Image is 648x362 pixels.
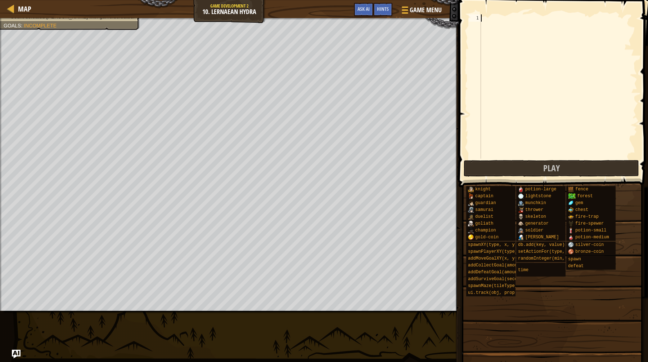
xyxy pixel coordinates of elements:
[468,277,528,282] span: addSurviveGoal(seconds)
[518,242,565,247] span: db.add(key, value)
[468,228,474,233] img: portrait.png
[469,14,481,22] div: 1
[18,4,31,14] span: Map
[475,221,493,226] span: goliath
[468,290,517,295] span: ui.track(obj, prop)
[464,160,639,177] button: Play
[518,234,524,240] img: portrait.png
[475,200,496,206] span: guardian
[475,194,493,199] span: captain
[518,186,524,192] img: portrait.png
[575,187,588,192] span: fence
[568,193,576,199] img: trees_1.png
[468,214,474,220] img: portrait.png
[468,186,474,192] img: portrait.png
[518,268,528,273] span: time
[518,256,578,261] span: randomInteger(min, max)
[4,23,21,28] span: Goals
[575,242,604,247] span: silver-coin
[568,207,574,213] img: portrait.png
[575,200,583,206] span: gem
[568,249,574,255] img: portrait.png
[568,221,574,226] img: portrait.png
[575,228,606,233] span: potion-small
[14,4,31,14] a: Map
[475,228,496,233] span: champion
[468,263,525,268] span: addCollectGoal(amount)
[525,207,543,212] span: thrower
[525,228,543,233] span: soldier
[468,207,474,213] img: portrait.png
[518,228,524,233] img: portrait.png
[568,264,584,269] span: defeat
[575,221,604,226] span: fire-spewer
[577,194,593,199] span: forest
[354,3,373,16] button: Ask AI
[518,207,524,213] img: portrait.png
[568,214,574,220] img: portrait.png
[475,235,499,240] span: gold-coin
[12,350,21,358] button: Ask AI
[568,257,581,262] span: spawn
[575,207,588,212] span: chest
[475,207,493,212] span: samurai
[525,194,551,199] span: lightstone
[468,283,533,288] span: spawnMaze(tileType, seed)
[575,214,599,219] span: fire-trap
[568,234,574,240] img: portrait.png
[518,221,524,226] img: portrait.png
[525,221,549,226] span: generator
[468,242,517,247] span: spawnXY(type, x, y)
[568,242,574,248] img: portrait.png
[525,187,556,192] span: potion-large
[575,235,609,240] span: potion-medium
[468,193,474,199] img: portrait.png
[475,187,491,192] span: knight
[468,270,522,275] span: addDefeatGoal(amount)
[525,214,546,219] span: skeleton
[24,23,57,28] span: Incomplete
[518,193,524,199] img: portrait.png
[568,200,574,206] img: portrait.png
[396,3,446,20] button: Game Menu
[568,228,574,233] img: portrait.png
[518,249,606,254] span: setActionFor(type, event, handler)
[468,221,474,226] img: portrait.png
[357,5,370,12] span: Ask AI
[518,214,524,220] img: portrait.png
[377,5,389,12] span: Hints
[475,214,493,219] span: duelist
[468,249,533,254] span: spawnPlayerXY(type, x, y)
[518,200,524,206] img: portrait.png
[410,5,442,15] span: Game Menu
[568,186,574,192] img: portrait.png
[21,23,24,28] span: :
[468,256,517,261] span: addMoveGoalXY(x, y)
[575,249,604,254] span: bronze-coin
[468,200,474,206] img: portrait.png
[525,200,546,206] span: munchkin
[525,235,559,240] span: [PERSON_NAME]
[543,162,560,174] span: Play
[468,234,474,240] img: portrait.png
